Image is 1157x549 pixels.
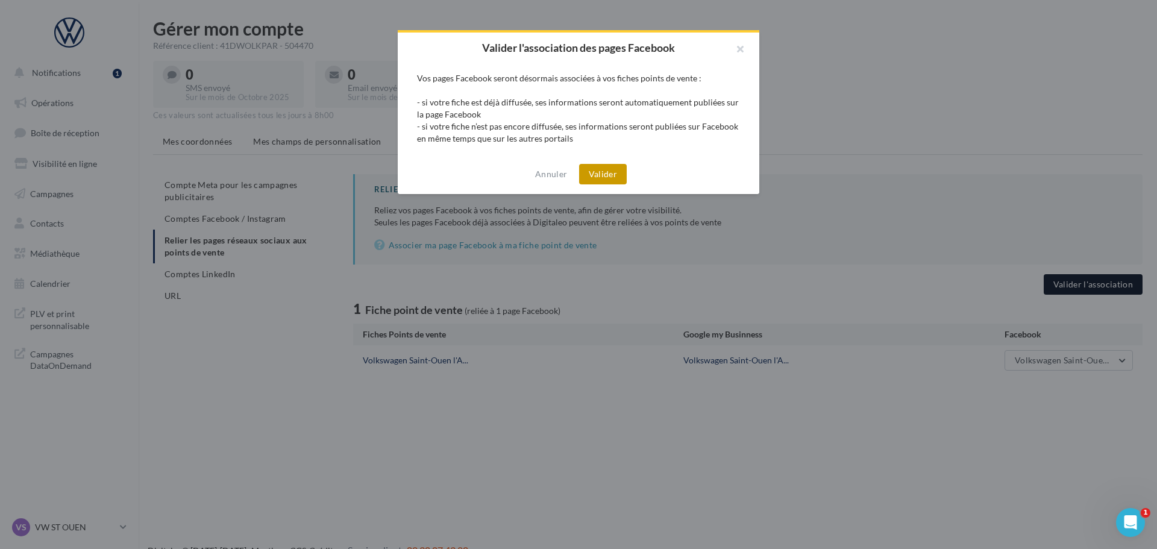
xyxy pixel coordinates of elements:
h2: Valider l'association des pages Facebook [417,42,740,53]
iframe: Intercom live chat [1116,508,1145,537]
button: Annuler [530,167,572,181]
div: Vos pages Facebook seront désormais associées à vos fiches points de vente : - si votre fiche est... [417,72,740,145]
button: Valider [579,164,627,184]
span: 1 [1141,508,1150,518]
